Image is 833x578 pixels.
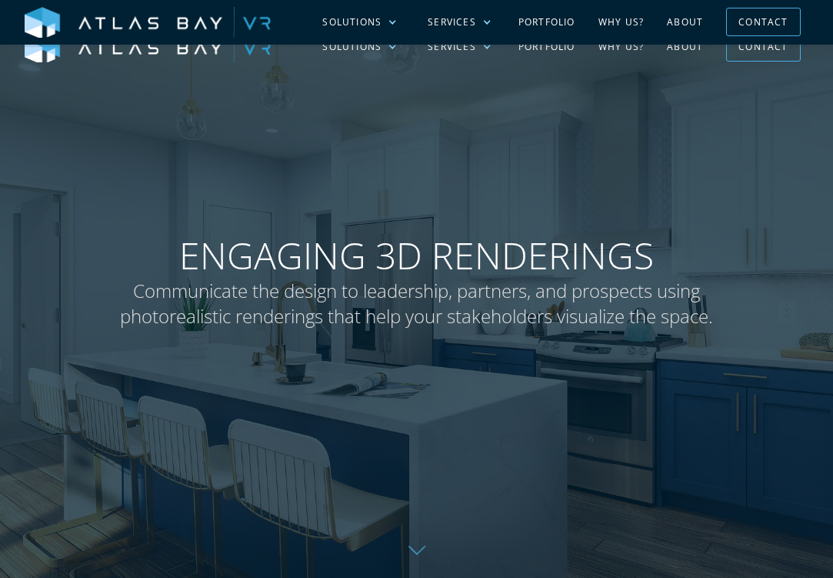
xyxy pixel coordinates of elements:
[25,32,271,64] img: Atlas Bay VR Logo
[322,15,382,29] div: Solutions
[307,25,412,69] div: Solutions
[738,10,788,34] div: Contact
[726,8,800,36] a: Contact
[507,25,587,69] a: Portfolio
[412,25,507,69] div: Services
[738,35,788,58] div: Contact
[655,25,715,69] a: About
[109,278,725,329] span: Communicate the design to leadership, partners, and prospects using photorealistic renderings tha...
[428,15,476,29] div: Services
[408,546,425,555] img: Down further on page
[322,40,382,54] div: Solutions
[25,7,271,39] img: Atlas Bay VR Logo
[587,25,655,69] a: Why US?
[109,233,725,329] h1: Engaging 3D Renderings
[428,40,476,54] div: Services
[726,32,800,61] a: Contact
